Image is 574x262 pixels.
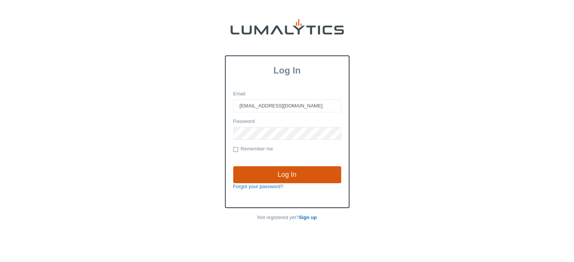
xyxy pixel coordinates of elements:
label: Remember me [233,146,273,153]
a: Forgot your password? [233,184,283,189]
a: Sign up [299,215,317,220]
p: Not registered yet? [225,214,349,221]
input: Remember me [233,147,238,152]
img: lumalytics-black-e9b537c871f77d9ce8d3a6940f85695cd68c596e3f819dc492052d1098752254.png [231,19,344,35]
input: Email [233,100,341,112]
label: Email [233,90,246,98]
h3: Log In [226,65,349,76]
label: Password [233,118,255,125]
input: Log In [233,166,341,184]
